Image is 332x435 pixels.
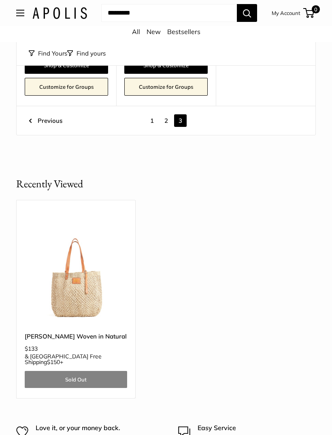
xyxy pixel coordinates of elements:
a: Shop & Customize [25,57,108,74]
a: Shop & Customize [124,57,208,74]
a: Customize for Groups [25,78,108,96]
a: New [147,28,161,36]
input: Search... [101,4,237,22]
iframe: Sign Up via Text for Offers [6,404,87,429]
span: 0 [312,5,320,13]
a: 0 [304,8,314,18]
a: 2 [160,114,172,127]
a: Mercado Woven in NaturalMercado Woven in Natural [25,221,127,323]
span: 3 [174,114,187,127]
a: My Account [272,8,300,18]
img: Apolis [32,7,87,19]
p: Easy Service [198,423,308,433]
img: Mercado Woven in Natural [25,221,127,323]
p: Love it, or your money back. [36,423,144,433]
span: & [GEOGRAPHIC_DATA] Free Shipping + [25,354,127,365]
button: Filter collection [67,48,106,59]
a: All [132,28,140,36]
span: $133 [25,345,38,352]
button: Find Yours [29,48,67,59]
h2: Recently Viewed [16,176,83,192]
a: [PERSON_NAME] Woven in Natural [25,332,127,341]
span: $150 [47,358,60,366]
button: Search [237,4,257,22]
button: Open menu [16,10,24,16]
a: 1 [146,114,158,127]
a: Customize for Groups [124,78,208,96]
a: Sold Out [25,371,127,388]
a: Previous [29,114,62,127]
a: Bestsellers [167,28,200,36]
